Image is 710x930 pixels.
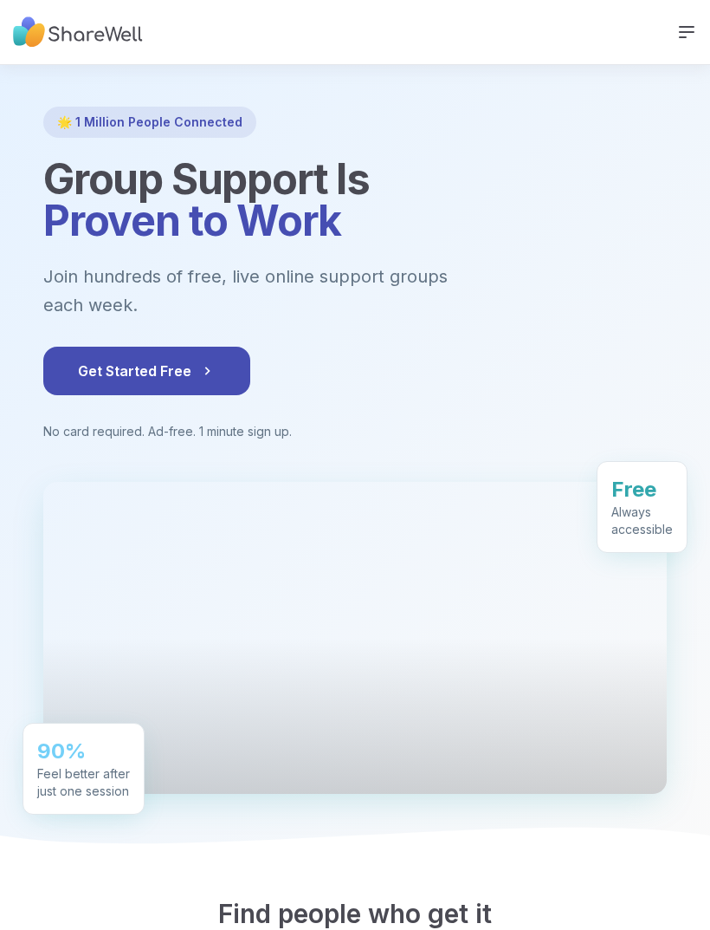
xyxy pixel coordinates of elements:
div: 90% [37,736,130,764]
div: Always accessible [611,502,673,537]
h2: Find people who get it [43,898,667,929]
div: Free [611,474,673,502]
div: 🌟 1 Million People Connected [43,107,256,138]
p: Join hundreds of free, live online support groups each week. [43,263,542,319]
span: Proven to Work [43,195,341,246]
div: Feel better after just one session [37,764,130,798]
button: Get Started Free [43,347,250,395]
img: ShareWell Nav Logo [13,9,143,56]
p: No card required. Ad-free. 1 minute sign up. [43,423,667,440]
h1: Group Support Is [43,159,667,242]
span: Get Started Free [78,361,216,381]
